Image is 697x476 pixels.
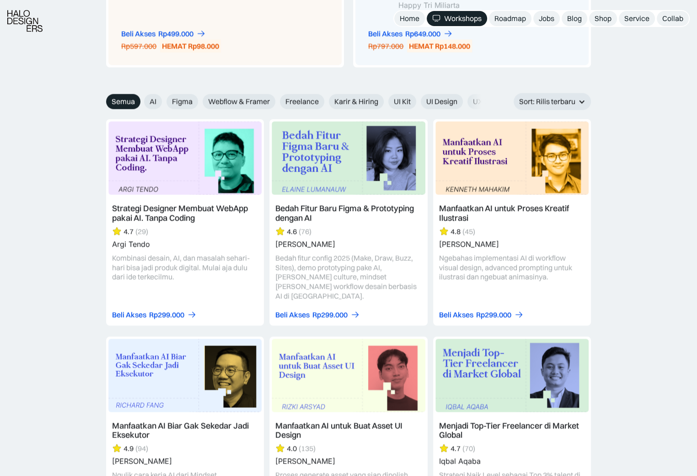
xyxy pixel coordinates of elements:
div: Collab [662,14,683,23]
div: Happy Tri Miliarta [398,1,525,10]
div: Jobs [539,14,554,23]
a: Beli AksesRp299.000 [112,310,197,319]
a: Jobs [533,11,560,26]
div: Workshops [444,14,482,23]
a: Beli AksesRp649.000 [368,29,453,38]
div: HEMAT Rp98.000 [162,41,219,51]
div: Rp597.000 [121,41,156,51]
span: Karir & Hiring [334,97,378,106]
div: Shop [595,14,611,23]
div: Roadmap [494,14,526,23]
span: Figma [172,97,193,106]
a: Shop [589,11,617,26]
form: Email Form [106,94,486,109]
div: Home [400,14,419,23]
div: HEMAT Rp148.000 [409,41,470,51]
div: Beli Akses [112,310,146,319]
span: Webflow & Framer [208,97,270,106]
div: Rp299.000 [476,310,511,319]
a: Beli AksesRp499.000 [121,29,206,38]
span: Freelance [285,97,319,106]
a: Roadmap [489,11,531,26]
div: Rp299.000 [149,310,184,319]
a: Service [619,11,655,26]
a: Workshops [427,11,487,26]
div: Rp797.000 [368,41,403,51]
div: Rp299.000 [312,310,348,319]
span: UX Design [473,97,507,106]
div: Beli Akses [121,29,155,38]
div: Beli Akses [439,310,473,319]
div: Beli Akses [368,29,402,38]
div: Sort: Rilis terbaru [519,97,575,106]
a: Beli AksesRp299.000 [275,310,360,319]
a: Home [394,11,425,26]
span: AI [150,97,156,106]
div: Rp649.000 [405,29,440,38]
div: Beli Akses [275,310,310,319]
a: Beli AksesRp299.000 [439,310,524,319]
div: Service [624,14,649,23]
div: Sort: Rilis terbaru [514,93,591,110]
span: UI Kit [394,97,411,106]
span: Semua [112,97,135,106]
a: Blog [562,11,587,26]
a: Collab [657,11,689,26]
span: UI Design [426,97,457,106]
div: Rp499.000 [158,29,193,38]
div: Blog [567,14,582,23]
